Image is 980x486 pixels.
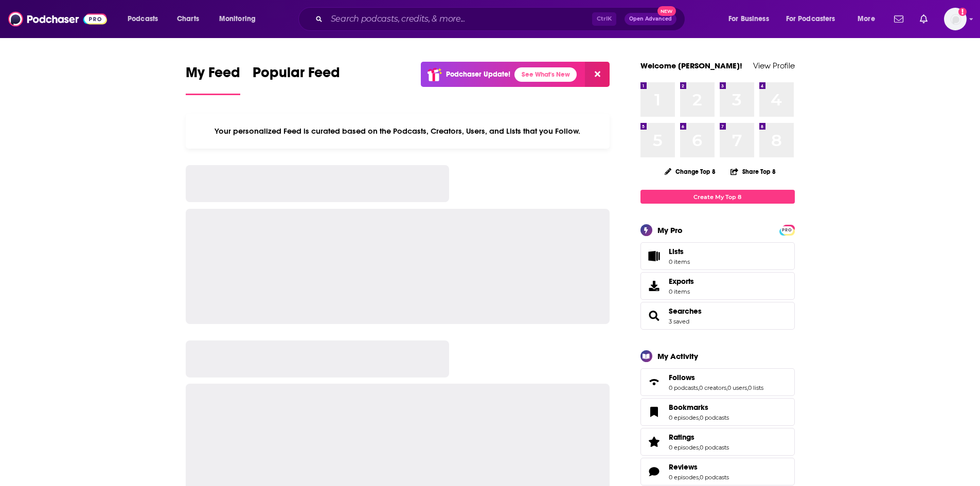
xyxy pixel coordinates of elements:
span: Follows [640,368,795,396]
a: Welcome [PERSON_NAME]! [640,61,742,70]
button: open menu [120,11,171,27]
input: Search podcasts, credits, & more... [327,11,592,27]
a: Follows [644,375,665,389]
a: 0 podcasts [700,474,729,481]
a: Exports [640,272,795,300]
a: Searches [644,309,665,323]
span: 0 items [669,288,694,295]
a: Lists [640,242,795,270]
a: Bookmarks [669,403,729,412]
span: For Business [728,12,769,26]
span: Follows [669,373,695,382]
span: , [699,474,700,481]
span: For Podcasters [786,12,835,26]
span: PRO [781,226,793,234]
span: , [699,444,700,451]
span: Ratings [669,433,694,442]
span: More [858,12,875,26]
button: Change Top 8 [658,165,722,178]
button: open menu [212,11,269,27]
a: Reviews [644,464,665,479]
a: Bookmarks [644,405,665,419]
span: Lists [644,249,665,263]
button: Show profile menu [944,8,967,30]
a: Charts [170,11,205,27]
span: Ratings [640,428,795,456]
span: Searches [640,302,795,330]
a: Reviews [669,462,729,472]
div: My Pro [657,225,683,235]
span: Popular Feed [253,64,340,87]
a: Searches [669,307,702,316]
a: Create My Top 8 [640,190,795,204]
a: 0 podcasts [700,414,729,421]
a: Show notifications dropdown [890,10,907,28]
button: Open AdvancedNew [625,13,676,25]
span: Reviews [640,458,795,485]
span: Bookmarks [669,403,708,412]
a: 3 saved [669,318,689,325]
button: Share Top 8 [730,161,776,182]
a: 0 episodes [669,474,699,481]
img: User Profile [944,8,967,30]
a: PRO [781,226,793,233]
a: Follows [669,373,763,382]
span: Charts [177,12,199,26]
span: Ctrl K [592,12,616,26]
span: My Feed [186,64,240,87]
div: My Activity [657,351,698,361]
span: , [726,384,727,391]
span: Lists [669,247,690,256]
span: Logged in as mstotter [944,8,967,30]
a: 0 podcasts [669,384,698,391]
a: Ratings [669,433,729,442]
span: New [657,6,676,16]
a: 0 podcasts [700,444,729,451]
a: Ratings [644,435,665,449]
span: Exports [644,279,665,293]
a: 0 episodes [669,414,699,421]
a: View Profile [753,61,795,70]
a: 0 creators [699,384,726,391]
button: open menu [721,11,782,27]
button: open menu [850,11,888,27]
span: 0 items [669,258,690,265]
span: , [698,384,699,391]
span: Open Advanced [629,16,672,22]
a: Popular Feed [253,64,340,95]
span: Monitoring [219,12,256,26]
p: Podchaser Update! [446,70,510,79]
a: My Feed [186,64,240,95]
a: Show notifications dropdown [916,10,932,28]
a: See What's New [514,67,577,82]
span: Lists [669,247,684,256]
svg: Add a profile image [958,8,967,16]
a: 0 episodes [669,444,699,451]
span: Podcasts [128,12,158,26]
span: Exports [669,277,694,286]
div: Your personalized Feed is curated based on the Podcasts, Creators, Users, and Lists that you Follow. [186,114,610,149]
button: open menu [779,11,850,27]
span: , [747,384,748,391]
span: Bookmarks [640,398,795,426]
span: , [699,414,700,421]
a: 0 lists [748,384,763,391]
img: Podchaser - Follow, Share and Rate Podcasts [8,9,107,29]
div: Search podcasts, credits, & more... [308,7,695,31]
span: Reviews [669,462,698,472]
a: 0 users [727,384,747,391]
